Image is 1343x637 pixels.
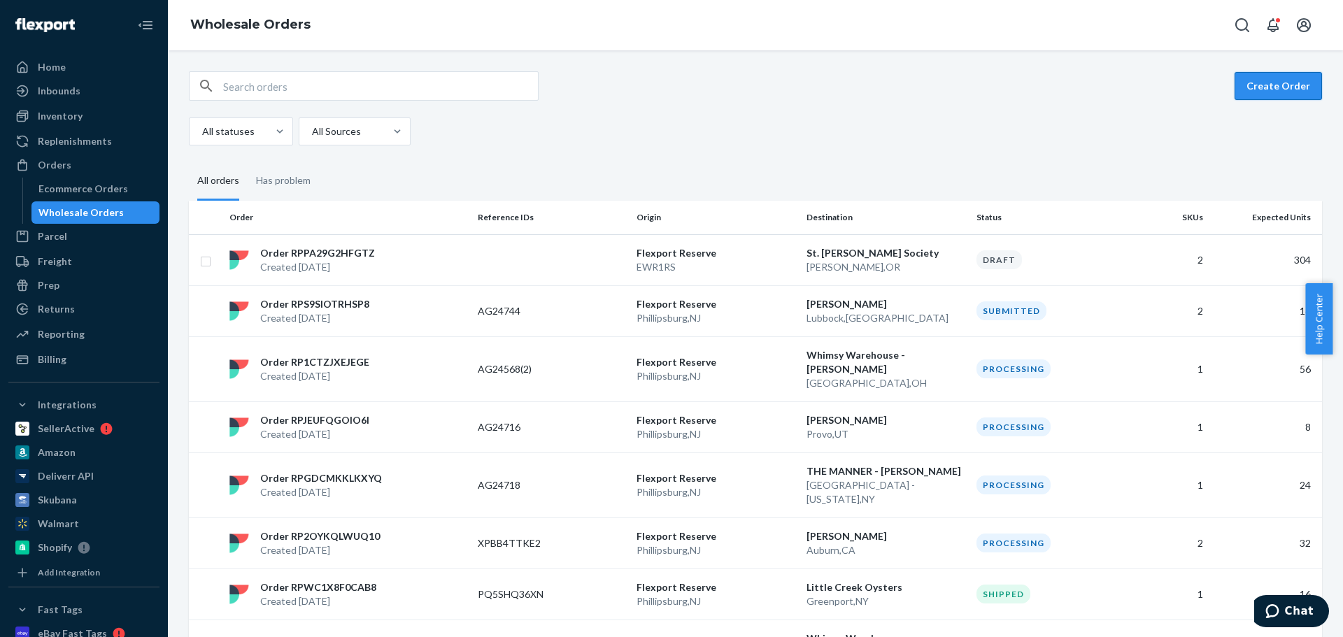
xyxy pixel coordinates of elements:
input: Search orders [223,72,538,100]
div: All orders [197,162,239,201]
td: 32 [1209,517,1322,568]
p: Created [DATE] [260,260,375,274]
p: [PERSON_NAME] [806,529,965,543]
button: Close Navigation [132,11,159,39]
div: Skubana [38,493,77,507]
img: flexport logo [229,585,249,604]
div: Wholesale Orders [38,206,124,220]
th: SKUs [1130,201,1209,234]
div: Add Integration [38,566,100,578]
p: St. [PERSON_NAME] Society [806,246,965,260]
p: AG24716 [478,420,590,434]
p: Order RPPA29G2HFGTZ [260,246,375,260]
a: Returns [8,298,159,320]
td: 1 [1130,336,1209,401]
div: Inventory [38,109,83,123]
div: Integrations [38,398,97,412]
div: Shipped [976,585,1030,603]
a: Freight [8,250,159,273]
p: Flexport Reserve [637,297,795,311]
a: Skubana [8,489,159,511]
a: Inbounds [8,80,159,102]
td: 16 [1209,568,1322,620]
p: Order RP1CTZJXEJEGE [260,355,369,369]
div: Home [38,60,66,74]
p: Little Creek Oysters [806,580,965,594]
p: Flexport Reserve [637,246,795,260]
a: Amazon [8,441,159,464]
button: Integrations [8,394,159,416]
p: Flexport Reserve [637,471,795,485]
p: Order RPS9SIOTRHSP8 [260,297,369,311]
p: Order RPGDCMKKLKXYQ [260,471,382,485]
p: XPBB4TTKE2 [478,536,590,550]
td: 8 [1209,401,1322,452]
td: 1 [1130,401,1209,452]
div: Prep [38,278,59,292]
img: flexport logo [229,417,249,437]
th: Reference IDs [472,201,631,234]
div: Shopify [38,541,72,554]
p: PQ5SHQ36XN [478,587,590,601]
p: Phillipsburg , NJ [637,543,795,557]
button: Open notifications [1259,11,1287,39]
p: Created [DATE] [260,311,369,325]
p: Flexport Reserve [637,355,795,369]
p: [PERSON_NAME] [806,297,965,311]
button: Create Order [1235,72,1322,100]
th: Destination [801,201,971,234]
a: Parcel [8,225,159,248]
img: flexport logo [229,250,249,270]
p: EWR1RS [637,260,795,274]
p: Flexport Reserve [637,580,795,594]
div: Processing [976,475,1051,494]
p: Order RPWC1X8F0CAB8 [260,580,376,594]
div: Processing [976,534,1051,552]
button: Open account menu [1290,11,1318,39]
a: SellerActive [8,417,159,440]
div: Replenishments [38,134,112,148]
a: Home [8,56,159,78]
img: Flexport logo [15,18,75,32]
p: Lubbock , [GEOGRAPHIC_DATA] [806,311,965,325]
div: Draft [976,250,1022,269]
a: Shopify [8,536,159,559]
td: 304 [1209,234,1322,285]
div: Billing [38,352,66,366]
img: flexport logo [229,359,249,379]
p: Order RP2OYKQLWUQ10 [260,529,380,543]
th: Status [971,201,1130,234]
div: Walmart [38,517,79,531]
div: Amazon [38,445,76,459]
img: flexport logo [229,534,249,553]
p: AG24568(2) [478,362,590,376]
td: 1 [1130,452,1209,517]
a: Replenishments [8,130,159,152]
p: [PERSON_NAME] [806,413,965,427]
div: Ecommerce Orders [38,182,128,196]
iframe: Opens a widget where you can chat to one of our agents [1254,595,1329,630]
p: Flexport Reserve [637,529,795,543]
div: Submitted [976,301,1046,320]
p: THE MANNER - [PERSON_NAME] [806,464,965,478]
div: Fast Tags [38,603,83,617]
p: Phillipsburg , NJ [637,427,795,441]
img: flexport logo [229,475,249,495]
p: Created [DATE] [260,543,380,557]
p: [GEOGRAPHIC_DATA] , OH [806,376,965,390]
td: 2 [1130,234,1209,285]
div: Has problem [256,162,311,199]
div: Orders [38,158,71,172]
th: Origin [631,201,801,234]
input: All Sources [311,124,312,138]
a: Reporting [8,323,159,345]
td: 24 [1209,452,1322,517]
p: Created [DATE] [260,427,369,441]
td: 56 [1209,336,1322,401]
p: Order RPJEUFQGOIO6I [260,413,369,427]
div: Reporting [38,327,85,341]
a: Add Integration [8,564,159,581]
div: Returns [38,302,75,316]
p: Phillipsburg , NJ [637,594,795,608]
